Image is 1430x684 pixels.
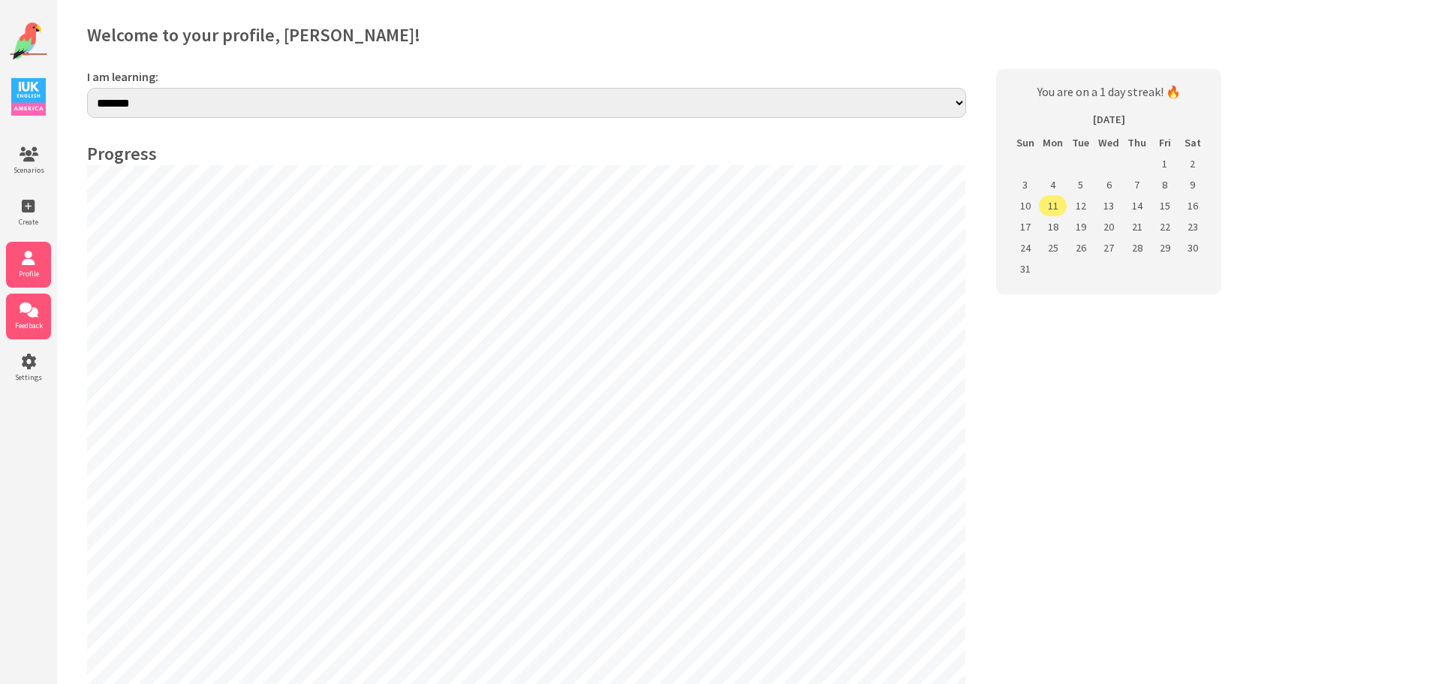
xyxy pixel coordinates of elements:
[1039,132,1067,153] th: Mon
[87,142,966,165] h4: Progress
[1094,195,1123,216] td: 13
[1179,216,1206,237] td: 23
[1011,216,1039,237] td: 17
[1151,132,1179,153] th: Fri
[87,23,1399,47] h2: Welcome to your profile, [PERSON_NAME]!
[1123,237,1151,258] td: 28
[1011,195,1039,216] td: 10
[1179,132,1206,153] th: Sat
[1039,195,1067,216] td: 11
[1151,237,1179,258] td: 29
[1039,216,1067,237] td: 18
[1011,174,1039,195] td: 3
[1123,216,1151,237] td: 21
[87,69,966,84] label: I am learning:
[6,269,51,279] span: Profile
[6,321,51,330] span: Feedback
[1151,195,1179,216] td: 15
[1151,153,1179,174] td: 1
[1123,174,1151,195] td: 7
[1179,195,1206,216] td: 16
[1179,237,1206,258] td: 30
[1094,174,1123,195] td: 6
[1093,113,1125,126] span: [DATE]
[1011,132,1039,153] th: Sun
[1094,132,1123,153] th: Wed
[1011,84,1206,99] p: You are on a 1 day streak! 🔥
[11,78,46,116] img: IUK Logo
[1123,195,1151,216] td: 14
[10,23,47,60] img: Website Logo
[1039,174,1067,195] td: 4
[1123,132,1151,153] th: Thu
[1151,216,1179,237] td: 22
[1151,174,1179,195] td: 8
[1179,153,1206,174] td: 2
[6,217,51,227] span: Create
[1179,174,1206,195] td: 9
[1067,132,1094,153] th: Tue
[1067,237,1094,258] td: 26
[1011,258,1039,279] td: 31
[1011,237,1039,258] td: 24
[1039,237,1067,258] td: 25
[1094,216,1123,237] td: 20
[6,165,51,175] span: Scenarios
[1067,174,1094,195] td: 5
[1067,216,1094,237] td: 19
[1067,195,1094,216] td: 12
[6,372,51,382] span: Settings
[1094,237,1123,258] td: 27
